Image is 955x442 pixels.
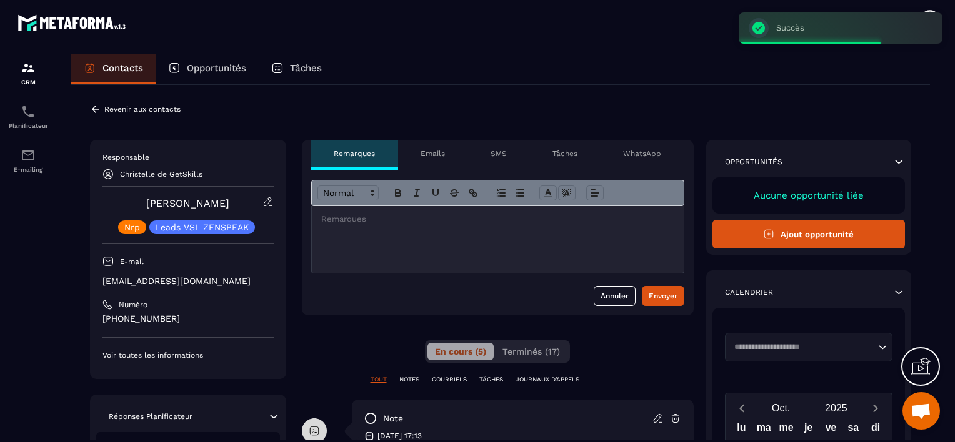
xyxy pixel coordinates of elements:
p: Emails [421,149,445,159]
div: ve [820,419,842,441]
button: Next month [864,400,887,416]
div: Ouvrir le chat [902,392,940,430]
p: note [383,413,403,425]
p: Revenir aux contacts [104,105,181,114]
button: Open years overlay [809,397,864,419]
div: sa [842,419,864,441]
p: Responsable [102,152,274,162]
p: TOUT [371,375,387,384]
p: [DATE] 17:13 [377,431,422,441]
button: Open months overlay [754,397,809,419]
img: logo [17,11,130,34]
button: Envoyer [642,286,684,306]
p: Tâches [290,62,322,74]
p: COURRIELS [432,375,467,384]
p: Numéro [119,300,147,310]
p: Contacts [102,62,143,74]
p: Opportunités [187,62,246,74]
p: E-mail [120,257,144,267]
p: Nrp [124,223,140,232]
div: ma [752,419,775,441]
button: Annuler [594,286,636,306]
p: Réponses Planificateur [109,411,192,421]
button: Terminés (17) [495,343,567,360]
p: NOTES [399,375,419,384]
div: Envoyer [649,290,677,302]
button: Ajout opportunité [712,220,906,248]
a: [PERSON_NAME] [146,197,229,209]
a: formationformationCRM [3,51,53,95]
p: [EMAIL_ADDRESS][DOMAIN_NAME] [102,275,274,287]
input: Search for option [730,341,876,353]
div: me [775,419,797,441]
p: TÂCHES [479,375,503,384]
p: [PHONE_NUMBER] [102,313,274,325]
p: E-mailing [3,166,53,173]
p: Aucune opportunité liée [725,190,893,201]
p: Remarques [334,149,375,159]
div: lu [731,419,753,441]
a: schedulerschedulerPlanificateur [3,95,53,139]
p: Calendrier [725,287,773,297]
p: JOURNAUX D'APPELS [516,375,579,384]
p: CRM [3,79,53,86]
img: formation [21,61,36,76]
p: SMS [491,149,507,159]
a: Opportunités [156,54,259,84]
p: WhatsApp [623,149,661,159]
p: Leads VSL ZENSPEAK [156,223,249,232]
div: Search for option [725,333,893,361]
p: Christelle de GetSkills [120,170,202,179]
a: Tâches [259,54,334,84]
p: Opportunités [725,157,782,167]
span: En cours (5) [435,346,486,356]
button: Previous month [731,400,754,416]
span: Terminés (17) [502,346,560,356]
div: je [797,419,820,441]
p: Voir toutes les informations [102,350,274,360]
a: emailemailE-mailing [3,139,53,182]
img: email [21,148,36,163]
p: Tâches [552,149,577,159]
div: di [864,419,887,441]
button: En cours (5) [427,343,494,360]
p: Planificateur [3,122,53,129]
a: Contacts [71,54,156,84]
img: scheduler [21,104,36,119]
